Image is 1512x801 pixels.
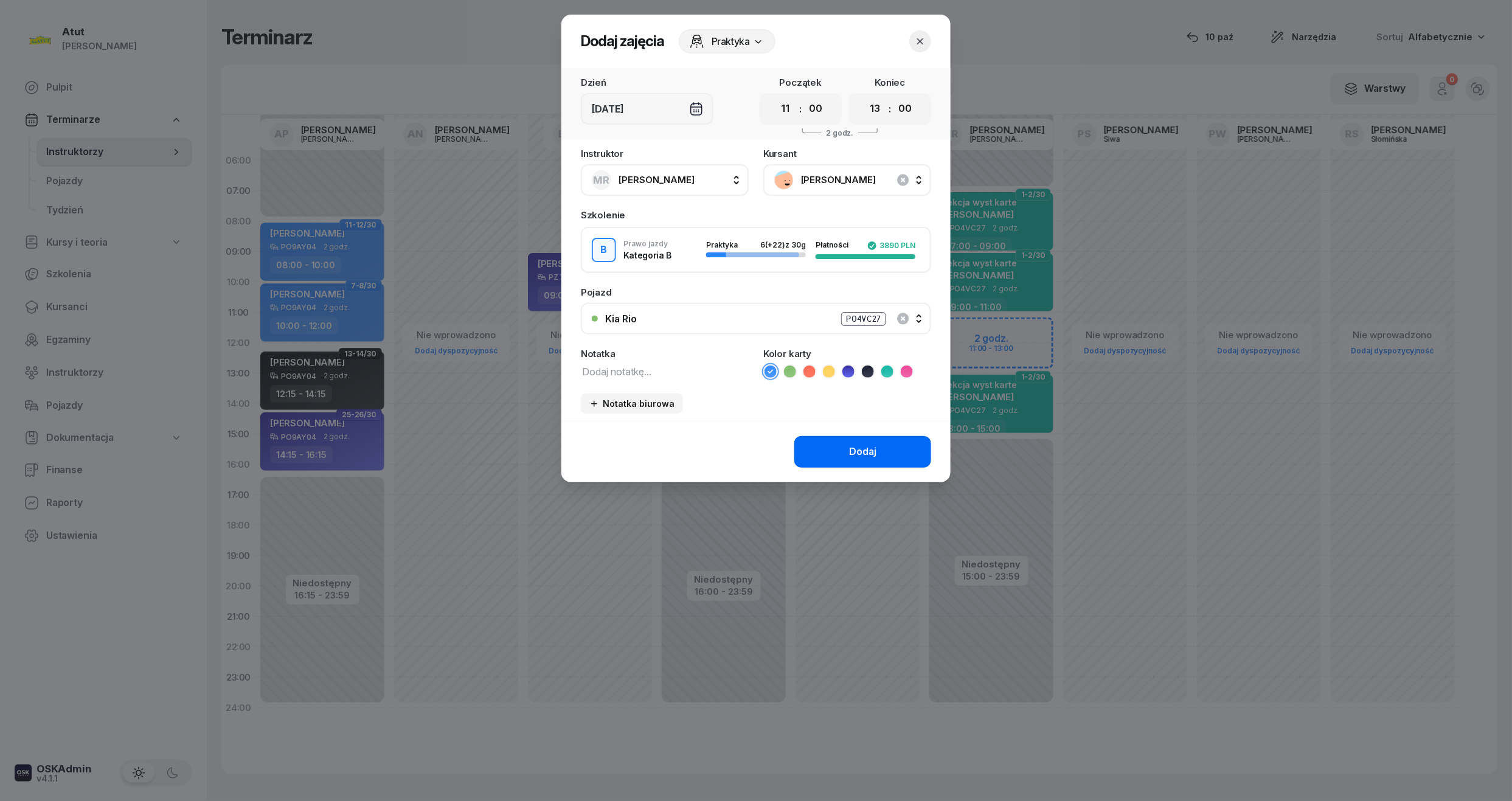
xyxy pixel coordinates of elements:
button: MR[PERSON_NAME] [581,164,749,196]
div: Kia Rio [605,314,637,324]
h2: Dodaj zajęcia [581,32,664,51]
span: (+22) [765,240,785,249]
div: PO4VC27 [841,312,886,326]
button: Dodaj [794,436,931,468]
button: Notatka biurowa [581,394,683,414]
div: Płatności [816,241,856,251]
div: 3890 PLN [867,241,915,251]
span: [PERSON_NAME] [801,172,920,188]
div: Dodaj [849,444,876,460]
button: BPrawo jazdyKategoria BPraktyka6(+22)z 30gPłatności3890 PLN [582,228,930,272]
span: Praktyka [706,240,738,249]
span: Praktyka [712,34,750,49]
span: [PERSON_NAME] [619,174,695,186]
div: 6 z 30g [760,241,806,249]
div: Notatka biurowa [589,398,675,409]
button: Kia RioPO4VC27 [581,303,931,335]
div: : [889,102,892,116]
div: : [800,102,802,116]
span: MR [594,175,610,186]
